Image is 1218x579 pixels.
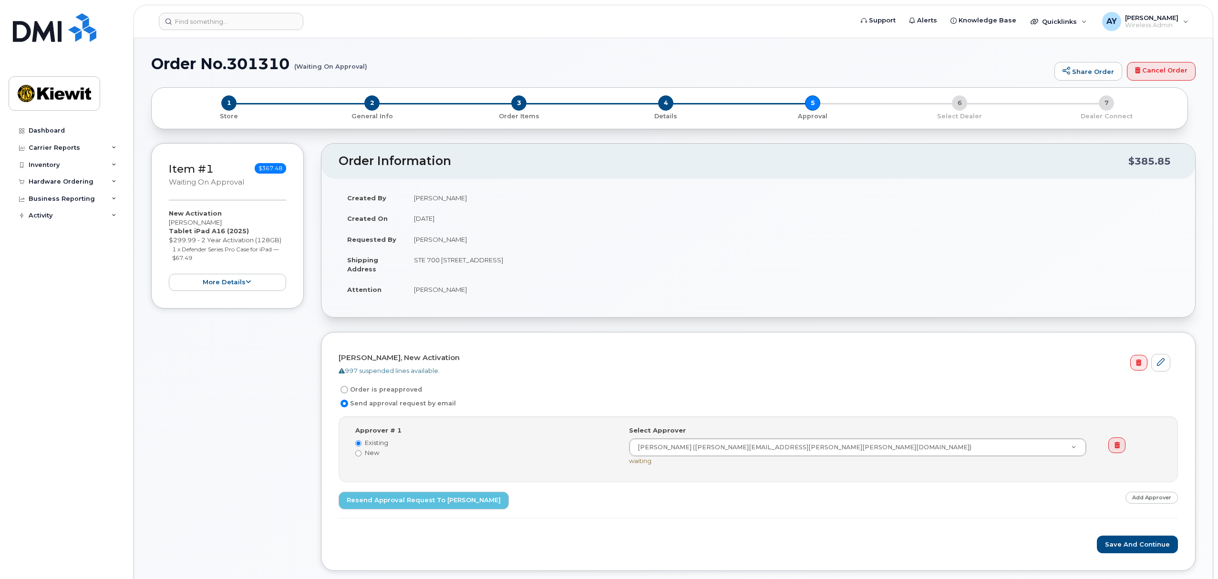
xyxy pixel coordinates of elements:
a: 3 Order Items [445,111,592,121]
label: Send approval request by email [339,398,456,409]
a: Item #1 [169,162,214,176]
a: 4 Details [592,111,739,121]
strong: Shipping Address [347,256,378,273]
span: 4 [658,95,673,111]
input: New [355,450,361,456]
a: Resend Approval Request to [PERSON_NAME] [339,492,509,509]
td: [DATE] [405,208,1178,229]
div: [PERSON_NAME] $299.99 - 2 Year Activation (128GB) [169,209,286,291]
td: [PERSON_NAME] [405,279,1178,300]
td: STE 700 [STREET_ADDRESS] [405,249,1178,279]
h4: [PERSON_NAME], New Activation [339,354,1170,362]
p: General Info [302,112,442,121]
label: Select Approver [629,426,686,435]
td: [PERSON_NAME] [405,229,1178,250]
p: Store [163,112,295,121]
a: Cancel Order [1127,62,1196,81]
p: Details [596,112,735,121]
button: more details [169,274,286,291]
strong: Tablet iPad A16 (2025) [169,227,249,235]
h1: Order No.301310 [151,55,1050,72]
small: (Waiting On Approval) [294,55,367,70]
span: 1 [221,95,237,111]
input: Send approval request by email [341,400,348,407]
small: 1 x Defender Series Pro Case for iPad — $67.49 [172,246,279,262]
iframe: Messenger Launcher [1177,538,1211,572]
small: Waiting On Approval [169,178,244,186]
span: 3 [511,95,526,111]
strong: Attention [347,286,382,293]
td: [PERSON_NAME] [405,187,1178,208]
label: Approver # 1 [355,426,402,435]
a: 1 Store [159,111,299,121]
strong: Requested By [347,236,396,243]
a: [PERSON_NAME] ([PERSON_NAME][EMAIL_ADDRESS][PERSON_NAME][PERSON_NAME][DOMAIN_NAME]) [630,439,1086,456]
p: Order Items [449,112,588,121]
span: waiting [629,457,651,465]
input: Existing [355,440,361,446]
strong: Created By [347,194,386,202]
label: New [355,448,615,457]
a: Share Order [1054,62,1122,81]
span: $367.48 [255,163,286,174]
a: 2 General Info [299,111,445,121]
h2: Order Information [339,155,1128,168]
input: Order is preapproved [341,386,348,393]
div: $385.85 [1128,152,1171,170]
label: Order is preapproved [339,384,422,395]
a: Add Approver [1125,492,1178,504]
button: Save and Continue [1097,536,1178,553]
label: Existing [355,438,615,447]
div: 997 suspended lines available. [339,366,1170,375]
strong: Created On [347,215,388,222]
span: [PERSON_NAME] ([PERSON_NAME][EMAIL_ADDRESS][PERSON_NAME][PERSON_NAME][DOMAIN_NAME]) [632,443,971,452]
strong: New Activation [169,209,222,217]
span: 2 [364,95,380,111]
